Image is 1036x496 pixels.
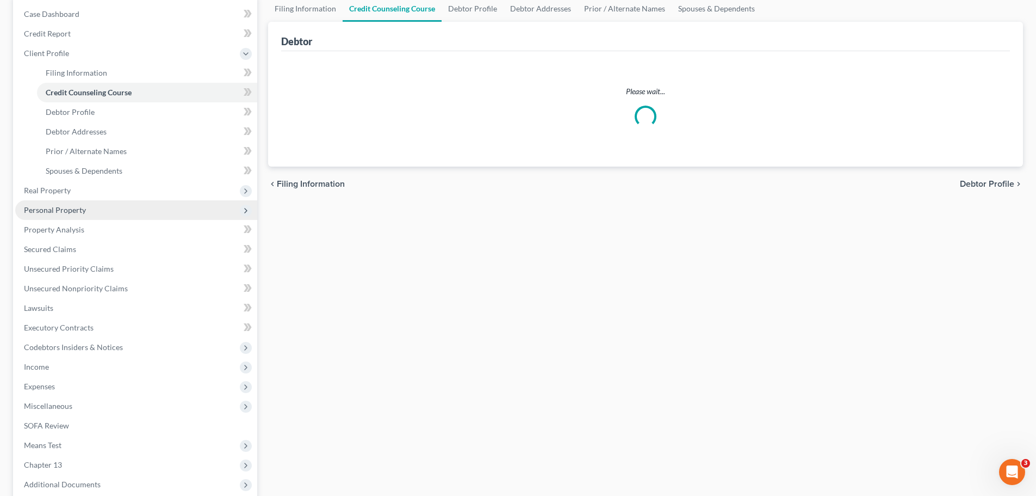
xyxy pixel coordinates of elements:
span: Income [24,362,49,371]
span: Unsecured Priority Claims [24,264,114,273]
i: chevron_left [268,180,277,188]
div: Debtor [281,35,312,48]
span: Expenses [24,382,55,391]
i: chevron_right [1014,180,1023,188]
a: Property Analysis [15,220,257,240]
a: Prior / Alternate Names [37,142,257,161]
span: Executory Contracts [24,323,94,332]
a: Debtor Profile [37,102,257,122]
span: Real Property [24,186,71,195]
span: Debtor Profile [960,180,1014,188]
span: Miscellaneous [24,401,72,411]
span: Spouses & Dependents [46,166,122,175]
span: Secured Claims [24,244,76,254]
button: Debtor Profile chevron_right [960,180,1023,188]
span: Credit Counseling Course [46,88,132,97]
span: Lawsuits [24,303,53,313]
span: Prior / Alternate Names [46,146,127,156]
a: Executory Contracts [15,318,257,338]
a: Filing Information [37,63,257,83]
span: 3 [1021,459,1030,468]
span: Chapter 13 [24,460,62,469]
a: Secured Claims [15,240,257,259]
a: Lawsuits [15,298,257,318]
span: Case Dashboard [24,9,79,19]
span: Means Test [24,440,61,450]
a: Unsecured Nonpriority Claims [15,279,257,298]
a: SOFA Review [15,416,257,436]
span: Debtor Addresses [46,127,107,136]
span: Additional Documents [24,480,101,489]
span: Credit Report [24,29,71,38]
p: Please wait... [290,86,1001,97]
span: SOFA Review [24,421,69,430]
iframe: Intercom live chat [999,459,1025,485]
a: Case Dashboard [15,4,257,24]
span: Unsecured Nonpriority Claims [24,284,128,293]
a: Credit Counseling Course [37,83,257,102]
span: Filing Information [277,180,345,188]
span: Filing Information [46,68,107,77]
span: Client Profile [24,48,69,58]
span: Personal Property [24,205,86,215]
a: Unsecured Priority Claims [15,259,257,279]
a: Spouses & Dependents [37,161,257,181]
span: Codebtors Insiders & Notices [24,342,123,352]
a: Credit Report [15,24,257,44]
a: Debtor Addresses [37,122,257,142]
span: Debtor Profile [46,107,95,117]
button: chevron_left Filing Information [268,180,345,188]
span: Property Analysis [24,225,84,234]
